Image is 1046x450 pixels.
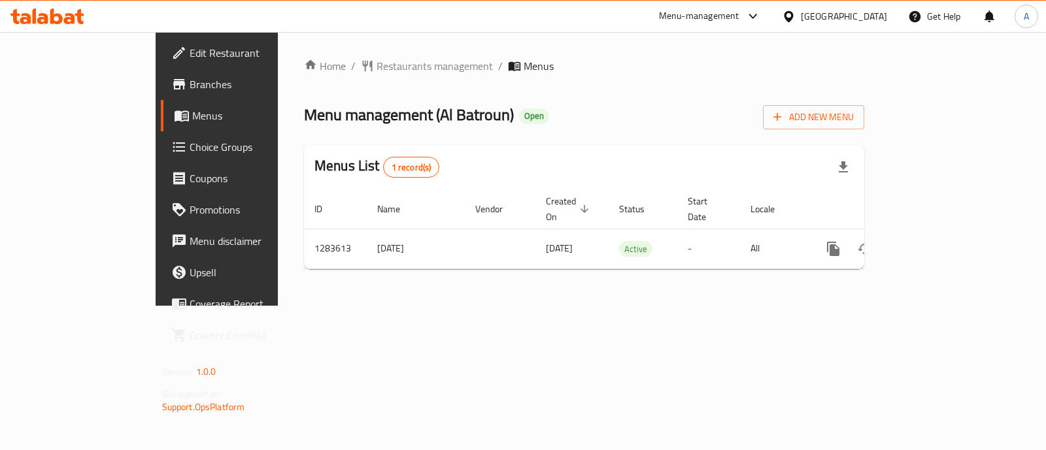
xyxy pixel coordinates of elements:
button: Change Status [849,233,881,265]
span: Promotions [190,202,320,217]
a: Coverage Report [161,288,330,319]
div: [GEOGRAPHIC_DATA] [801,9,887,24]
li: / [351,58,356,74]
h2: Menus List [314,156,439,178]
span: Upsell [190,265,320,280]
span: Coverage Report [190,296,320,312]
span: Coupons [190,170,320,186]
span: Version: [162,363,194,380]
a: Support.OpsPlatform [162,398,245,415]
div: Active [619,241,652,257]
button: more [818,233,849,265]
td: [DATE] [367,229,465,268]
span: Name [377,201,417,217]
a: Upsell [161,257,330,288]
td: All [740,229,807,268]
div: Total records count [383,157,440,178]
span: Start Date [688,193,724,225]
a: Promotions [161,194,330,225]
td: 1283613 [304,229,367,268]
span: 1 record(s) [384,161,439,174]
span: Created On [546,193,593,225]
a: Choice Groups [161,131,330,163]
nav: breadcrumb [304,58,864,74]
th: Actions [807,189,954,229]
span: Menus [524,58,554,74]
a: Restaurants management [361,58,493,74]
span: Open [519,110,549,121]
span: [DATE] [546,240,573,257]
span: Menus [192,108,320,123]
span: Status [619,201,662,217]
span: ID [314,201,339,217]
div: Open [519,108,549,124]
a: Edit Restaurant [161,37,330,69]
a: Menu disclaimer [161,225,330,257]
span: Get support on: [162,385,222,402]
span: 1.0.0 [196,363,216,380]
span: Active [619,242,652,257]
div: Menu-management [659,8,739,24]
a: Menus [161,100,330,131]
span: Add New Menu [773,109,854,125]
span: Choice Groups [190,139,320,155]
button: Add New Menu [763,105,864,129]
span: Menu management ( Al Batroun ) [304,100,514,129]
table: enhanced table [304,189,954,269]
a: Grocery Checklist [161,319,330,351]
div: Export file [828,152,859,183]
span: Locale [751,201,792,217]
li: / [498,58,503,74]
span: Restaurants management [377,58,493,74]
span: Edit Restaurant [190,45,320,61]
a: Branches [161,69,330,100]
span: Vendor [475,201,520,217]
a: Coupons [161,163,330,194]
span: Grocery Checklist [190,327,320,343]
td: - [677,229,740,268]
span: A [1024,9,1029,24]
span: Menu disclaimer [190,233,320,249]
span: Branches [190,76,320,92]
